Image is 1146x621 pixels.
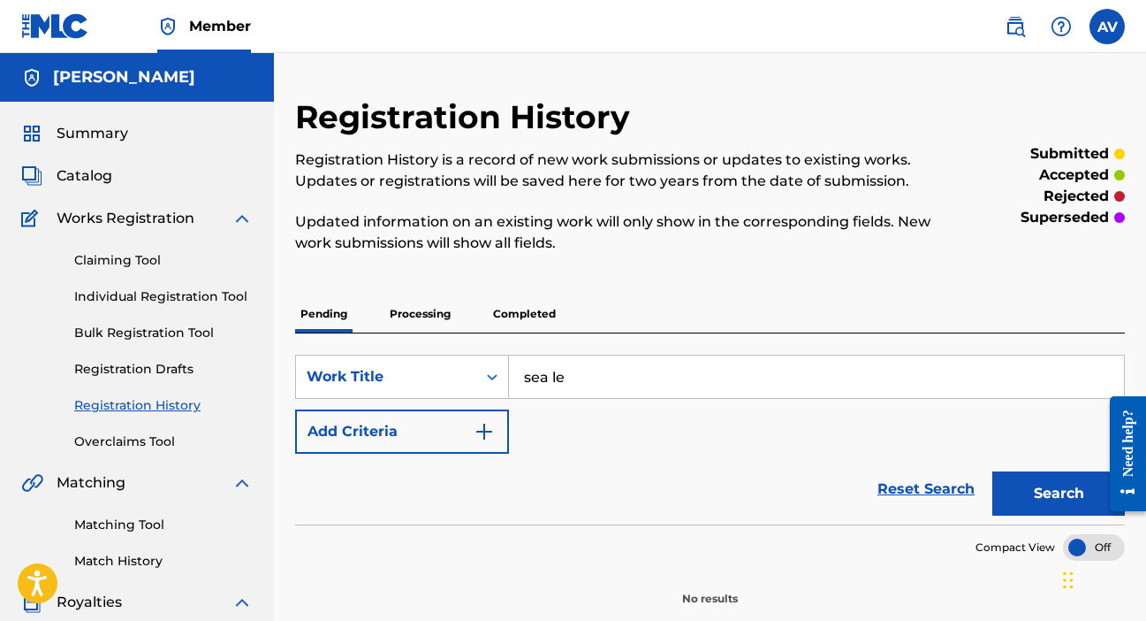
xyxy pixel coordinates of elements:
span: Matching [57,472,125,494]
div: Drag [1063,554,1074,607]
a: Registration History [74,396,253,415]
iframe: Resource Center [1097,382,1146,525]
a: Claiming Tool [74,251,253,270]
img: Catalog [21,165,42,187]
p: superseded [1021,207,1109,228]
img: help [1051,16,1072,37]
div: Help [1044,9,1079,44]
a: Reset Search [869,470,983,509]
div: Work Title [307,366,466,387]
p: accepted [1039,165,1109,186]
a: Overclaims Tool [74,433,253,451]
span: Summary [57,123,128,144]
img: search [1005,16,1026,37]
iframe: Chat Widget [1058,536,1146,621]
p: rejected [1044,186,1109,207]
img: expand [231,592,253,613]
a: Match History [74,552,253,571]
div: User Menu [1089,9,1125,44]
h2: Registration History [295,97,639,137]
p: Pending [295,295,353,333]
img: expand [231,472,253,494]
p: No results [682,570,738,607]
img: Royalties [21,592,42,613]
span: Works Registration [57,208,194,229]
a: Bulk Registration Tool [74,324,253,342]
p: Completed [488,295,561,333]
a: SummarySummary [21,123,128,144]
span: Royalties [57,592,122,613]
img: Works Registration [21,208,44,229]
img: Accounts [21,67,42,88]
span: Compact View [975,540,1055,556]
a: Public Search [998,9,1033,44]
a: Registration Drafts [74,360,253,379]
a: Individual Registration Tool [74,287,253,306]
a: Matching Tool [74,516,253,534]
a: CatalogCatalog [21,165,112,187]
img: Summary [21,123,42,144]
img: Matching [21,472,43,494]
img: Top Rightsholder [157,16,178,37]
img: 9d2ae6d4665cec9f34b9.svg [474,421,495,442]
form: Search Form [295,355,1125,525]
p: Registration History is a record of new work submissions or updates to existing works. Updates or... [295,149,934,192]
span: Catalog [57,165,112,187]
button: Search [992,471,1125,516]
span: Member [189,16,251,36]
p: Updated information on an existing work will only show in the corresponding fields. New work subm... [295,211,934,254]
img: expand [231,208,253,229]
button: Add Criteria [295,410,509,454]
p: Processing [384,295,456,333]
h5: ALEXANDRA VELTRI [53,67,195,88]
img: MLC Logo [21,13,89,39]
p: submitted [1030,143,1109,165]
